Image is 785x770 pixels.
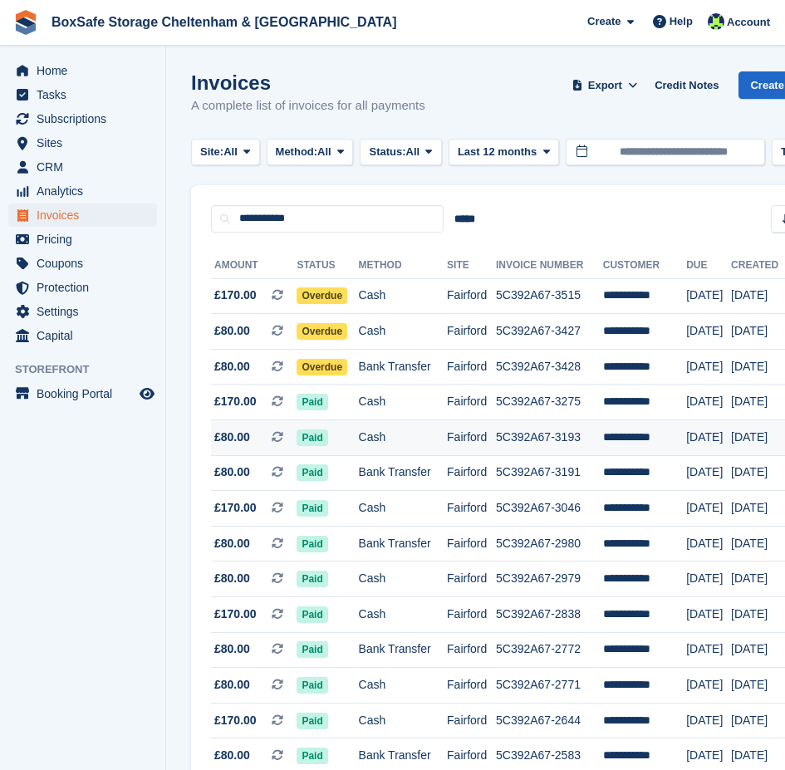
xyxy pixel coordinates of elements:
span: Home [37,59,136,82]
button: Last 12 months [449,139,559,166]
td: [DATE] [686,420,731,456]
td: Cash [359,597,448,633]
td: Cash [359,703,448,738]
th: Customer [603,253,686,279]
span: Create [587,13,621,30]
a: menu [8,204,157,227]
span: £80.00 [214,358,250,375]
span: Coupons [37,252,136,275]
span: CRM [37,155,136,179]
span: Tasks [37,83,136,106]
td: Fairford [447,349,496,385]
span: £80.00 [214,570,250,587]
button: Method: All [267,139,354,166]
span: Method: [276,144,318,160]
span: All [223,144,238,160]
td: Fairford [447,632,496,668]
td: Fairford [447,385,496,420]
span: Paid [297,536,327,552]
span: Analytics [37,179,136,203]
td: Fairford [447,526,496,562]
td: [DATE] [686,349,731,385]
td: Fairford [447,668,496,704]
span: Paid [297,571,327,587]
span: All [317,144,331,160]
td: [DATE] [686,385,731,420]
span: Overdue [297,359,347,375]
td: 5C392A67-3275 [496,385,603,420]
span: £80.00 [214,747,250,764]
a: menu [8,155,157,179]
a: menu [8,83,157,106]
td: 5C392A67-2772 [496,632,603,668]
span: £170.00 [214,393,257,410]
span: Pricing [37,228,136,251]
td: Cash [359,562,448,597]
td: Fairford [447,420,496,456]
span: All [406,144,420,160]
th: Method [359,253,448,279]
td: Fairford [447,455,496,491]
a: menu [8,324,157,347]
td: Cash [359,314,448,350]
span: Sites [37,131,136,154]
span: Paid [297,464,327,481]
th: Due [686,253,731,279]
td: 5C392A67-2980 [496,526,603,562]
th: Invoice Number [496,253,603,279]
span: Paid [297,641,327,658]
a: menu [8,107,157,130]
a: Credit Notes [648,71,725,99]
td: [DATE] [686,491,731,527]
img: stora-icon-8386f47178a22dfd0bd8f6a31ec36ba5ce8667c1dd55bd0f319d3a0aa187defe.svg [13,10,38,35]
td: [DATE] [686,632,731,668]
th: Amount [211,253,297,279]
th: Site [447,253,496,279]
td: Bank Transfer [359,455,448,491]
td: [DATE] [686,668,731,704]
span: Account [727,14,770,31]
td: 5C392A67-2644 [496,703,603,738]
span: £80.00 [214,535,250,552]
span: £170.00 [214,499,257,517]
a: menu [8,382,157,405]
td: [DATE] [686,597,731,633]
td: 5C392A67-3427 [496,314,603,350]
td: [DATE] [686,455,731,491]
button: Site: All [191,139,260,166]
td: 5C392A67-3428 [496,349,603,385]
td: [DATE] [686,703,731,738]
p: A complete list of invoices for all payments [191,96,425,115]
td: Fairford [447,703,496,738]
a: menu [8,300,157,323]
a: menu [8,131,157,154]
span: Storefront [15,361,165,378]
td: Fairford [447,278,496,314]
span: Paid [297,394,327,410]
a: menu [8,179,157,203]
span: £80.00 [214,429,250,446]
span: Subscriptions [37,107,136,130]
a: menu [8,59,157,82]
td: Cash [359,278,448,314]
td: Fairford [447,562,496,597]
th: Status [297,253,358,279]
td: 5C392A67-3515 [496,278,603,314]
td: [DATE] [686,314,731,350]
td: Fairford [447,491,496,527]
td: Fairford [447,597,496,633]
span: Overdue [297,287,347,304]
span: Paid [297,606,327,623]
span: Paid [297,500,327,517]
td: [DATE] [686,526,731,562]
td: 5C392A67-3191 [496,455,603,491]
td: [DATE] [686,278,731,314]
td: Bank Transfer [359,632,448,668]
td: 5C392A67-2771 [496,668,603,704]
td: Cash [359,385,448,420]
a: Preview store [137,384,157,404]
span: Booking Portal [37,382,136,405]
td: Cash [359,668,448,704]
span: £170.00 [214,712,257,729]
span: Paid [297,677,327,694]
